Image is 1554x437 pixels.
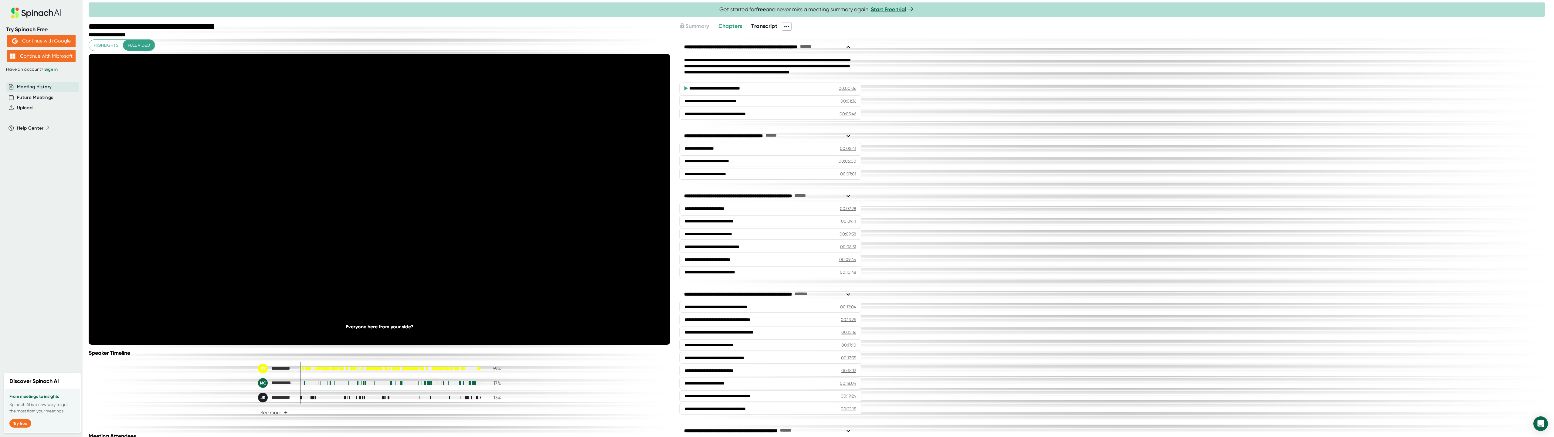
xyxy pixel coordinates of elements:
[756,6,766,13] b: free
[1533,416,1548,431] div: Open Intercom Messenger
[839,85,856,91] div: 00:00:06
[486,380,501,386] div: 17 %
[7,35,76,47] button: Continue with Google
[719,6,914,13] span: Get started for and never miss a meeting summary again!
[751,23,777,29] span: Transcript
[840,205,856,212] div: 00:07:28
[751,22,777,30] button: Transcript
[839,256,856,263] div: 00:09:44
[258,393,294,402] div: Jeff Reese
[12,38,18,44] img: Aehbyd4JwY73AAAAAElFTkSuQmCC
[6,67,76,72] div: Have an account?
[840,244,856,250] div: 00:08:31
[147,324,612,330] div: Everyone here from your side?
[89,40,123,51] button: Highlights
[258,393,268,402] div: JR
[679,22,718,31] div: Upgrade to access
[9,419,31,428] button: Try free
[840,269,856,275] div: 00:10:48
[841,368,856,374] div: 00:18:13
[128,42,150,49] span: Full video
[841,317,856,323] div: 00:13:25
[841,218,856,224] div: 00:09:11
[89,350,670,356] div: Speaker Timeline
[17,104,32,111] button: Upload
[6,26,76,33] div: Try Spinach Free
[840,231,856,237] div: 00:09:38
[840,380,856,386] div: 00:18:04
[841,393,856,399] div: 00:19:24
[258,364,268,373] div: RT
[258,364,294,373] div: Rich Taute
[840,304,856,310] div: 00:12:04
[17,125,44,132] span: Help Center
[44,67,58,72] a: Sign in
[840,171,856,177] div: 00:07:01
[679,22,709,30] button: Summary
[841,406,856,412] div: 00:22:15
[718,23,742,29] span: Chapters
[258,407,290,418] button: See more+
[871,6,906,13] a: Start Free trial
[9,401,75,414] p: Spinach AI is a new way to get the most from your meetings
[840,111,856,117] div: 00:03:46
[258,378,294,388] div: Mackenzie Carter
[718,22,742,30] button: Chapters
[17,94,53,101] button: Future Meetings
[284,410,288,415] span: +
[17,125,50,132] button: Help Center
[258,378,268,388] div: MC
[486,395,501,401] div: 13 %
[840,98,856,104] div: 00:01:36
[9,394,75,399] h3: From meetings to insights
[123,40,155,51] button: Full video
[685,23,709,29] span: Summary
[840,145,856,151] div: 00:05:41
[841,342,856,348] div: 00:17:10
[7,50,76,62] button: Continue with Microsoft
[841,329,856,335] div: 00:15:16
[841,355,856,361] div: 00:17:35
[486,366,501,371] div: 69 %
[839,158,856,164] div: 00:06:00
[94,42,118,49] span: Highlights
[9,377,59,385] h2: Discover Spinach AI
[17,83,52,90] button: Meeting History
